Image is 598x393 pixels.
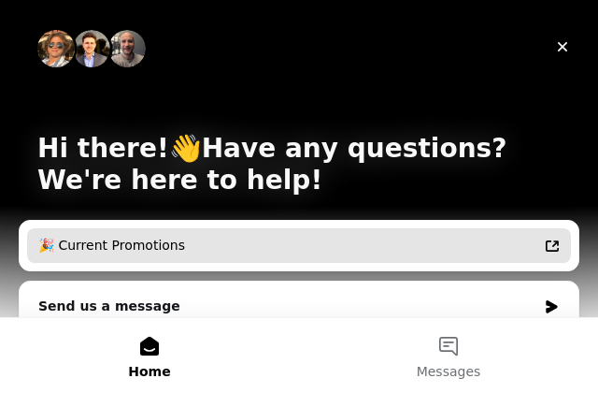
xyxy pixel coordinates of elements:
[299,318,598,393] button: Messages
[128,365,170,378] span: Home
[73,30,110,67] img: Profile image for David
[108,30,146,67] img: Profile image for Joel
[27,228,571,263] a: 🎉 Current Promotions
[38,297,536,316] div: Send us a message
[417,365,481,378] span: Messages
[37,133,561,196] p: Hi there!👋Have any questions? We're here to help!
[546,30,579,64] div: Close
[38,236,537,255] div: 🎉 Current Promotions
[37,30,75,67] img: Profile image for Alexander
[19,281,579,332] div: Send us a message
